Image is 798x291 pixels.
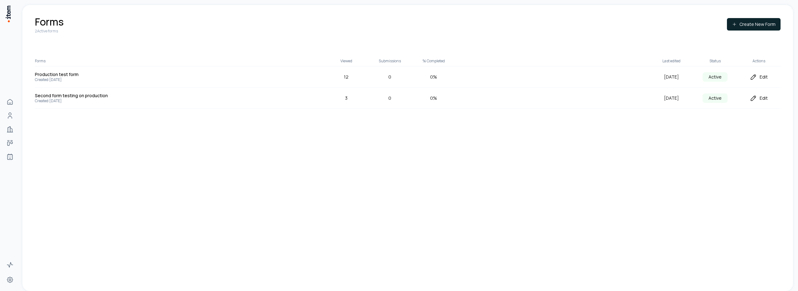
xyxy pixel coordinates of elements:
[4,123,16,136] a: Companies
[650,74,693,80] div: [DATE]
[35,59,130,64] div: Forms
[4,96,16,108] a: Home
[693,59,737,64] div: Status
[4,259,16,271] a: Activity
[324,95,368,102] div: 3
[368,74,412,80] div: 0
[324,74,368,80] div: 12
[4,274,16,286] a: Settings
[35,98,130,103] p: Created: [DATE]
[737,73,781,81] div: Edit
[4,137,16,149] a: Deals
[412,59,455,64] div: % Completed
[35,15,64,29] h1: Forms
[703,93,728,103] div: Active
[35,71,130,77] h5: Production test form
[5,5,11,23] img: Item Brain Logo
[650,59,693,64] div: Last edited
[4,150,16,163] a: Agents
[368,59,412,64] div: Submissions
[412,74,455,80] div: 0 %
[737,94,781,102] div: Edit
[650,95,693,102] div: [DATE]
[35,29,64,34] p: 2 Active forms
[35,77,130,82] p: Created: [DATE]
[324,59,368,64] div: Viewed
[703,72,728,82] div: Active
[4,109,16,122] a: People
[35,93,130,98] h5: Second form testing on production
[727,18,781,31] button: Create New Form
[368,95,412,102] div: 0
[737,59,781,64] div: Actions
[412,95,455,102] div: 0 %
